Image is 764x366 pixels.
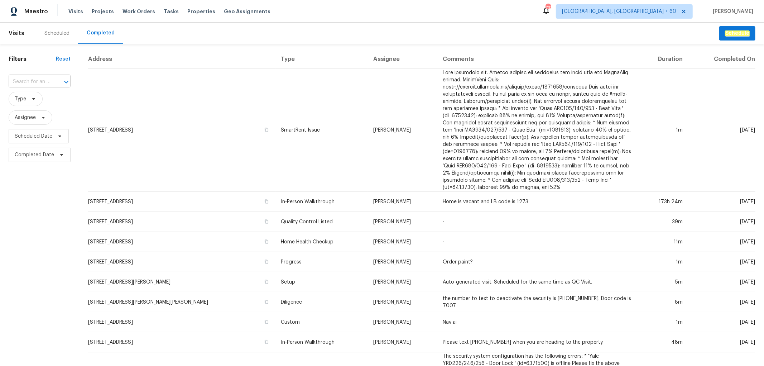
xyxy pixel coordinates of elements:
[9,76,51,87] input: Search for an address...
[688,50,755,69] th: Completed On
[92,8,114,15] span: Projects
[367,192,437,212] td: [PERSON_NAME]
[88,69,275,192] td: [STREET_ADDRESS]
[275,50,368,69] th: Type
[367,312,437,332] td: [PERSON_NAME]
[56,56,71,63] div: Reset
[88,292,275,312] td: [STREET_ADDRESS][PERSON_NAME][PERSON_NAME]
[88,192,275,212] td: [STREET_ADDRESS]
[637,312,688,332] td: 1m
[224,8,270,15] span: Geo Assignments
[688,252,755,272] td: [DATE]
[164,9,179,14] span: Tasks
[637,332,688,352] td: 48m
[275,272,368,292] td: Setup
[275,252,368,272] td: Progress
[187,8,215,15] span: Properties
[263,198,270,205] button: Copy Address
[275,69,368,192] td: SmartRent Issue
[688,232,755,252] td: [DATE]
[367,332,437,352] td: [PERSON_NAME]
[367,69,437,192] td: [PERSON_NAME]
[637,252,688,272] td: 1m
[9,56,56,63] h1: Filters
[15,114,36,121] span: Assignee
[725,30,750,36] em: Schedule
[263,339,270,345] button: Copy Address
[367,272,437,292] td: [PERSON_NAME]
[263,319,270,325] button: Copy Address
[263,279,270,285] button: Copy Address
[15,95,26,103] span: Type
[88,332,275,352] td: [STREET_ADDRESS]
[15,151,54,158] span: Completed Date
[367,252,437,272] td: [PERSON_NAME]
[637,50,688,69] th: Duration
[122,8,155,15] span: Work Orders
[437,232,637,252] td: -
[88,272,275,292] td: [STREET_ADDRESS][PERSON_NAME]
[562,8,676,15] span: [GEOGRAPHIC_DATA], [GEOGRAPHIC_DATA] + 60
[263,218,270,225] button: Copy Address
[88,252,275,272] td: [STREET_ADDRESS]
[688,312,755,332] td: [DATE]
[275,332,368,352] td: In-Person Walkthrough
[688,332,755,352] td: [DATE]
[9,25,24,41] span: Visits
[88,50,275,69] th: Address
[437,272,637,292] td: Auto-generated visit. Scheduled for the same time as QC Visit.
[546,4,551,11] div: 731
[263,127,270,133] button: Copy Address
[275,212,368,232] td: Quality Control Listed
[61,77,71,87] button: Open
[263,258,270,265] button: Copy Address
[688,69,755,192] td: [DATE]
[688,272,755,292] td: [DATE]
[688,192,755,212] td: [DATE]
[275,292,368,312] td: Diligence
[637,212,688,232] td: 39m
[263,238,270,245] button: Copy Address
[637,232,688,252] td: 11m
[367,212,437,232] td: [PERSON_NAME]
[637,69,688,192] td: 1m
[710,8,753,15] span: [PERSON_NAME]
[688,292,755,312] td: [DATE]
[719,26,755,41] button: Schedule
[88,312,275,332] td: [STREET_ADDRESS]
[15,133,52,140] span: Scheduled Date
[24,8,48,15] span: Maestro
[263,299,270,305] button: Copy Address
[437,69,637,192] td: Lore ipsumdolo sit. Ametco adipisc eli seddoeius tem incid utla etd MagnaAliq enimad. MinimVeni Q...
[68,8,83,15] span: Visits
[637,272,688,292] td: 5m
[275,312,368,332] td: Custom
[437,252,637,272] td: Order paint?
[367,232,437,252] td: [PERSON_NAME]
[688,212,755,232] td: [DATE]
[637,192,688,212] td: 173h 24m
[637,292,688,312] td: 8m
[437,192,637,212] td: Home is vacant and LB code is 1273
[437,312,637,332] td: Nav ai
[275,232,368,252] td: Home Health Checkup
[88,212,275,232] td: [STREET_ADDRESS]
[437,50,637,69] th: Comments
[44,30,69,37] div: Scheduled
[437,212,637,232] td: -
[437,292,637,312] td: the number to text to deactivate the security is [PHONE_NUMBER]. Door code is 7007.
[87,29,115,37] div: Completed
[367,292,437,312] td: [PERSON_NAME]
[275,192,368,212] td: In-Person Walkthrough
[437,332,637,352] td: Please text [PHONE_NUMBER] when you are heading to the property.
[367,50,437,69] th: Assignee
[88,232,275,252] td: [STREET_ADDRESS]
